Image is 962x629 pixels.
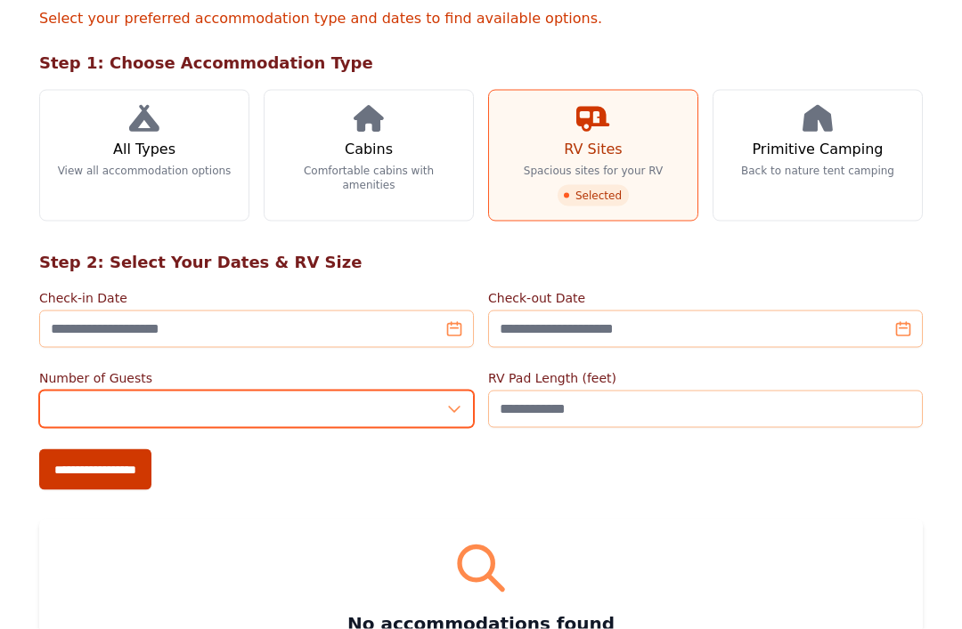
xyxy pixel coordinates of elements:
p: Comfortable cabins with amenities [279,164,459,192]
span: Selected [558,185,629,206]
h3: Primitive Camping [753,139,884,160]
p: View all accommodation options [58,164,232,178]
h3: RV Sites [564,139,622,160]
label: RV Pad Length (feet) [488,369,923,387]
h2: Step 2: Select Your Dates & RV Size [39,250,923,275]
a: RV Sites Spacious sites for your RV Selected [488,90,698,222]
p: Spacious sites for your RV [524,164,663,178]
label: Check-out Date [488,289,923,307]
p: Select your preferred accommodation type and dates to find available options. [39,8,923,29]
h3: All Types [113,139,175,160]
label: Number of Guests [39,369,474,387]
p: Back to nature tent camping [741,164,894,178]
a: Primitive Camping Back to nature tent camping [713,90,923,222]
h3: Cabins [345,139,393,160]
h2: Step 1: Choose Accommodation Type [39,51,923,76]
a: All Types View all accommodation options [39,90,249,222]
label: Check-in Date [39,289,474,307]
a: Cabins Comfortable cabins with amenities [264,90,474,222]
